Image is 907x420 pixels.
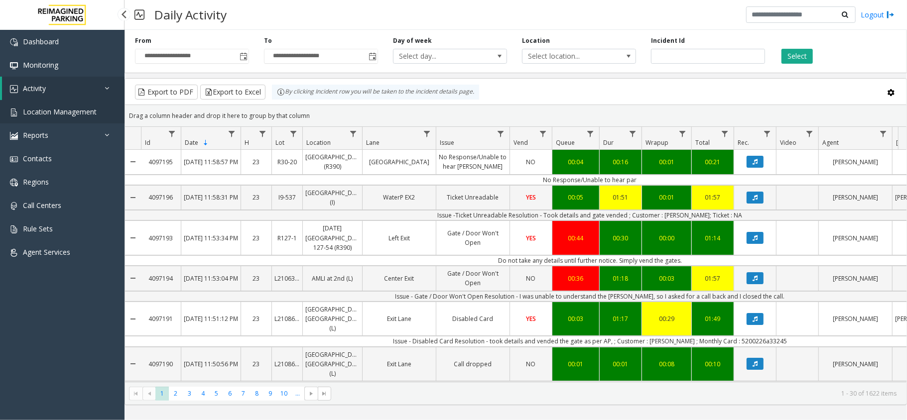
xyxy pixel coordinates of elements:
span: Issue [440,138,454,147]
a: 4097195 [141,155,181,169]
img: 'icon' [10,62,18,70]
div: 01:17 [602,314,639,323]
a: 01:51 [600,190,642,205]
a: [DATE] [GEOGRAPHIC_DATA] 127-54 (R390) [303,221,362,255]
span: Sortable [202,139,210,147]
div: 01:18 [602,274,639,283]
a: Issue Filter Menu [494,127,508,140]
div: 00:03 [555,314,597,323]
span: Agent [822,138,839,147]
span: Rec. [738,138,749,147]
div: 00:01 [645,193,689,202]
a: [GEOGRAPHIC_DATA] (R390) [303,150,362,174]
a: Exit Lane [363,357,436,371]
span: Select day... [393,49,484,63]
a: 23 [241,155,271,169]
span: Go to the next page [304,387,318,401]
button: Select [781,49,813,64]
a: Agent Filter Menu [877,127,890,140]
a: Left Exit [363,231,436,245]
span: Regions [23,177,49,187]
a: Collapse Details [125,182,141,213]
span: Go to the next page [307,390,315,398]
img: 'icon' [10,108,18,116]
div: Data table [125,127,907,382]
a: YES [510,231,552,245]
div: 00:01 [602,359,639,369]
a: 4097191 [141,312,181,326]
a: 01:18 [600,271,642,286]
span: Reports [23,130,48,140]
span: Video [780,138,796,147]
label: From [135,36,151,45]
div: 00:05 [555,193,597,202]
a: [DATE] 11:53:04 PM [181,271,241,286]
a: [DATE] 11:50:56 PM [181,357,241,371]
div: 01:14 [694,233,731,243]
a: Dur Filter Menu [626,127,640,140]
a: 23 [241,271,271,286]
kendo-pager-info: 1 - 30 of 1622 items [337,389,897,398]
a: 01:49 [692,312,734,326]
a: Collapse Details [125,298,141,340]
span: Go to the last page [321,390,329,398]
a: 00:29 [642,312,691,326]
a: Gate / Door Won't Open [436,226,510,250]
a: 00:03 [552,312,599,326]
a: YES [510,312,552,326]
img: logout [887,9,895,20]
span: Page 8 [250,387,263,400]
a: 01:57 [692,271,734,286]
a: Vend Filter Menu [536,127,550,140]
span: Id [145,138,150,147]
a: [PERSON_NAME] [819,312,892,326]
div: 00:16 [602,157,639,167]
span: Page 11 [291,387,304,400]
div: 00:30 [602,233,639,243]
a: Total Filter Menu [718,127,732,140]
a: [PERSON_NAME] [819,271,892,286]
span: Page 3 [183,387,196,400]
a: Rec. Filter Menu [761,127,774,140]
a: Lane Filter Menu [420,127,434,140]
button: Export to Excel [200,85,265,100]
a: [DATE] 11:58:31 PM [181,190,241,205]
div: 01:57 [694,193,731,202]
div: 00:21 [694,157,731,167]
span: NO [526,158,536,166]
span: Dashboard [23,37,59,46]
a: 4097194 [141,271,181,286]
span: Wrapup [646,138,668,147]
div: 00:04 [555,157,597,167]
a: Video Filter Menu [803,127,816,140]
a: 01:14 [692,231,734,245]
div: By clicking Incident row you will be taken to the incident details page. [272,85,479,100]
a: 00:01 [552,357,599,371]
a: L21086904 [272,357,302,371]
a: 00:16 [600,155,642,169]
img: 'icon' [10,132,18,140]
a: [PERSON_NAME] [819,190,892,205]
span: YES [526,315,536,323]
button: Export to PDF [135,85,198,100]
a: Queue Filter Menu [584,127,597,140]
a: [PERSON_NAME] [819,231,892,245]
a: 00:01 [642,190,691,205]
span: H [245,138,249,147]
a: NO [510,357,552,371]
span: Date [185,138,198,147]
a: H Filter Menu [256,127,269,140]
a: 23 [241,357,271,371]
div: 00:00 [645,233,689,243]
span: Page 10 [277,387,291,400]
div: 00:10 [694,359,731,369]
a: Gate / Door Won't Open [436,266,510,290]
span: Contacts [23,154,52,163]
a: Center Exit [363,271,436,286]
img: infoIcon.svg [277,88,285,96]
a: 00:04 [552,155,599,169]
span: Location Management [23,107,97,116]
label: To [264,36,272,45]
a: L21086904 [272,312,302,326]
a: 00:44 [552,231,599,245]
